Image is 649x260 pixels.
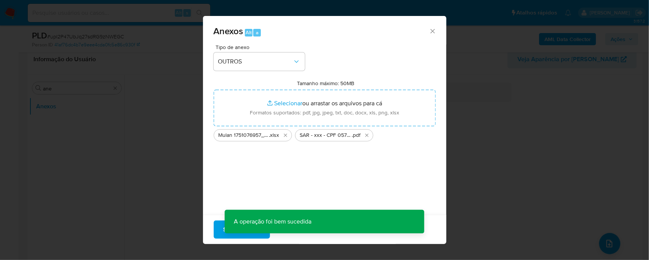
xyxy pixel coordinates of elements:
[214,24,243,38] span: Anexos
[256,29,259,36] span: a
[281,131,290,140] button: Excluir Mulan 1751076957_2025_09_03_09_10_33 (1).xlsx
[214,220,270,239] button: Subir arquivo
[429,27,436,34] button: Fechar
[300,132,352,139] span: SAR - xxx - CPF 05791651597 - [PERSON_NAME]
[214,126,436,141] ul: Arquivos selecionados
[214,52,305,71] button: OUTROS
[269,132,279,139] span: .xlsx
[224,221,260,238] span: Subir arquivo
[283,221,308,238] span: Cancelar
[225,210,321,233] p: A operação foi bem sucedida
[246,29,252,36] span: Alt
[297,80,354,87] label: Tamanho máximo: 50MB
[219,132,269,139] span: Mulan 1751076957_2025_09_03_09_10_33 (1)
[362,131,371,140] button: Excluir SAR - xxx - CPF 05791651597 - JOSE ROBERTO PEREIRA SILVA.pdf
[352,132,361,139] span: .pdf
[218,58,293,65] span: OUTROS
[216,44,307,50] span: Tipo de anexo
